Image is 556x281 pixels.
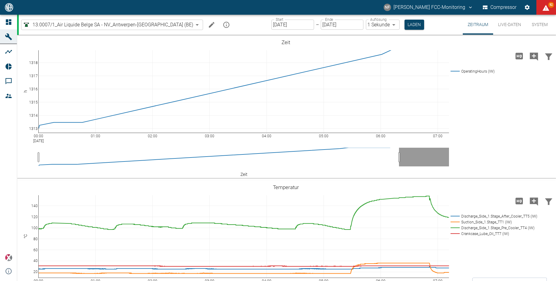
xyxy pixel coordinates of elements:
[23,21,193,28] a: 13.0007/1_Air Liquide Belge SA - NV_Antwerpen-[GEOGRAPHIC_DATA] (BE)
[512,53,527,59] span: Hohe Auflösung
[33,21,193,28] span: 13.0007/1_Air Liquide Belge SA - NV_Antwerpen-[GEOGRAPHIC_DATA] (BE)
[548,2,554,8] span: 92
[321,20,363,30] input: DD.MM.YYYY
[205,19,218,31] button: Machine bearbeiten
[522,2,533,13] button: Einstellungen
[271,20,314,30] input: DD.MM.YYYY
[316,21,319,28] p: –
[405,20,424,30] button: Laden
[325,17,333,22] label: Ende
[5,254,12,261] img: Xplore Logo
[527,193,541,209] button: Kommentar hinzufügen
[481,2,518,13] button: Compressor
[463,15,493,35] button: Zeitraum
[370,17,387,22] label: Auflösung
[493,15,526,35] button: Live-Daten
[4,3,14,11] img: logo
[526,15,554,35] button: System
[527,48,541,64] button: Kommentar hinzufügen
[383,2,474,13] button: fcc-monitoring@neuman-esser.com
[541,48,556,64] button: Daten filtern
[220,19,232,31] button: mission info
[276,17,283,22] label: Start
[541,193,556,209] button: Daten filtern
[512,198,527,203] span: Hohe Auflösung
[384,4,391,11] div: NF
[366,20,400,30] div: 1 Sekunde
